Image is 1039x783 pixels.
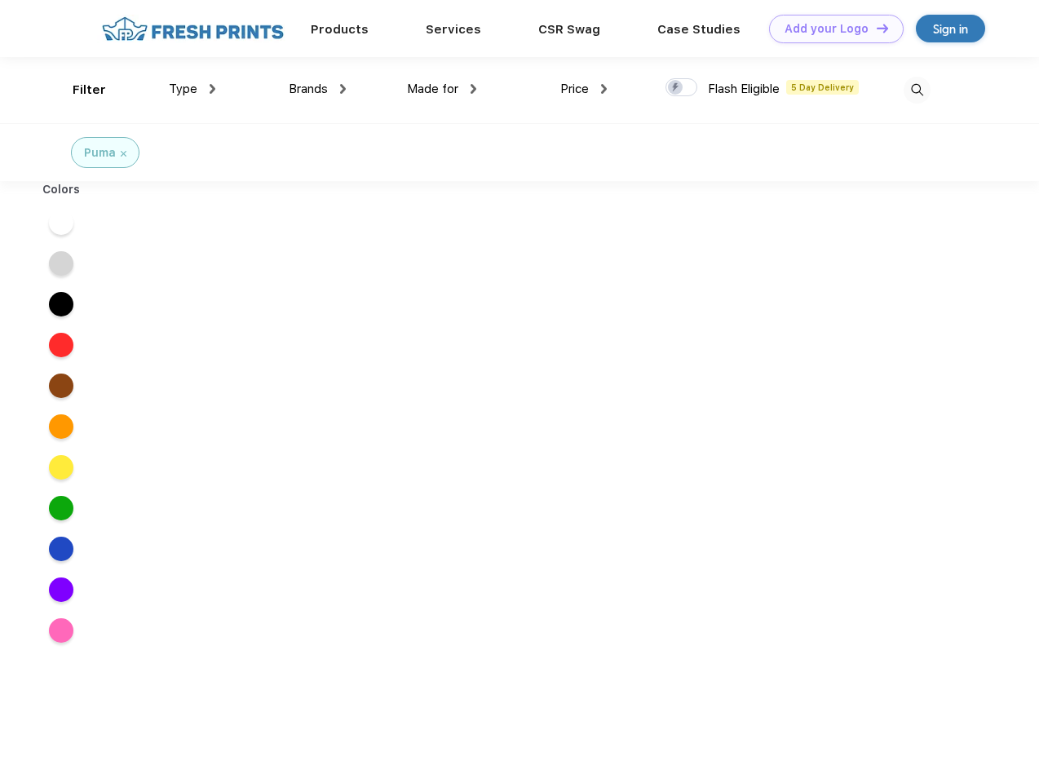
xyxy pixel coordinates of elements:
[289,82,328,96] span: Brands
[407,82,458,96] span: Made for
[73,81,106,100] div: Filter
[97,15,289,43] img: fo%20logo%202.webp
[169,82,197,96] span: Type
[471,84,476,94] img: dropdown.png
[311,22,369,37] a: Products
[30,181,93,198] div: Colors
[916,15,985,42] a: Sign in
[210,84,215,94] img: dropdown.png
[877,24,888,33] img: DT
[121,151,126,157] img: filter_cancel.svg
[785,22,869,36] div: Add your Logo
[84,144,116,161] div: Puma
[708,82,780,96] span: Flash Eligible
[538,22,600,37] a: CSR Swag
[933,20,968,38] div: Sign in
[340,84,346,94] img: dropdown.png
[786,80,859,95] span: 5 Day Delivery
[426,22,481,37] a: Services
[560,82,589,96] span: Price
[904,77,931,104] img: desktop_search.svg
[601,84,607,94] img: dropdown.png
